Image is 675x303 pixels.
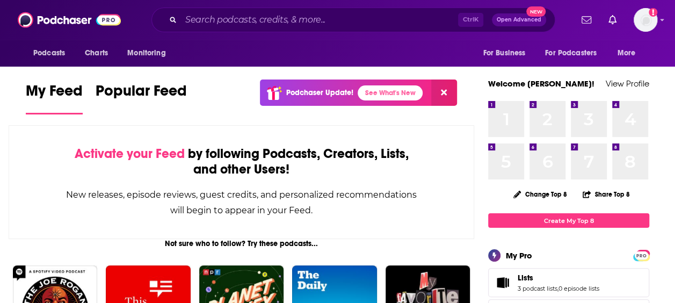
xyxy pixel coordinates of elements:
[483,46,525,61] span: For Business
[497,17,541,23] span: Open Advanced
[127,46,165,61] span: Monitoring
[634,8,657,32] span: Logged in as molly.burgoyne
[63,187,420,218] div: New releases, episode reviews, guest credits, and personalized recommendations will begin to appe...
[475,43,539,63] button: open menu
[9,239,474,248] div: Not sure who to follow? Try these podcasts...
[96,82,187,114] a: Popular Feed
[538,43,612,63] button: open menu
[545,46,597,61] span: For Podcasters
[33,46,65,61] span: Podcasts
[120,43,179,63] button: open menu
[506,250,532,261] div: My Pro
[635,251,648,259] a: PRO
[85,46,108,61] span: Charts
[488,78,594,89] a: Welcome [PERSON_NAME]!
[507,187,574,201] button: Change Top 8
[518,285,557,292] a: 3 podcast lists
[18,10,121,30] img: Podchaser - Follow, Share and Rate Podcasts
[558,285,599,292] a: 0 episode lists
[26,43,79,63] button: open menu
[74,146,184,162] span: Activate your Feed
[63,146,420,177] div: by following Podcasts, Creators, Lists, and other Users!
[557,285,558,292] span: ,
[151,8,555,32] div: Search podcasts, credits, & more...
[26,82,83,114] a: My Feed
[492,275,513,290] a: Lists
[618,46,636,61] span: More
[26,82,83,106] span: My Feed
[518,273,599,283] a: Lists
[604,11,621,29] a: Show notifications dropdown
[606,78,649,89] a: View Profile
[78,43,114,63] a: Charts
[518,273,533,283] span: Lists
[582,184,630,205] button: Share Top 8
[610,43,649,63] button: open menu
[181,11,458,28] input: Search podcasts, credits, & more...
[492,13,546,26] button: Open AdvancedNew
[526,6,546,17] span: New
[358,85,423,100] a: See What's New
[649,8,657,17] svg: Add a profile image
[488,268,649,297] span: Lists
[634,8,657,32] img: User Profile
[286,88,353,97] p: Podchaser Update!
[488,213,649,228] a: Create My Top 8
[577,11,596,29] a: Show notifications dropdown
[634,8,657,32] button: Show profile menu
[96,82,187,106] span: Popular Feed
[458,13,483,27] span: Ctrl K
